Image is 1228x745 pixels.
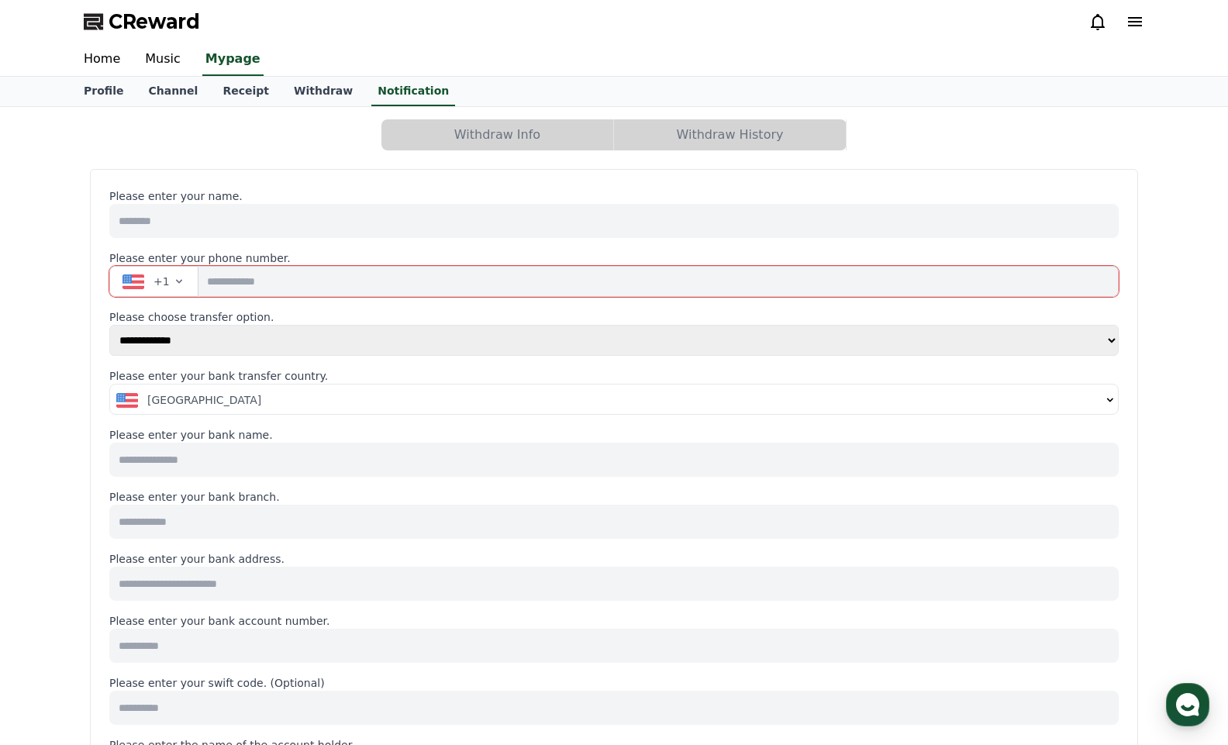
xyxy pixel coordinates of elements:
[136,77,210,106] a: Channel
[102,491,200,530] a: Messages
[381,119,614,150] a: Withdraw Info
[153,274,170,289] span: +1
[84,9,200,34] a: CReward
[71,43,133,76] a: Home
[109,427,1119,443] p: Please enter your bank name.
[40,515,67,527] span: Home
[109,551,1119,567] p: Please enter your bank address.
[202,43,264,76] a: Mypage
[109,368,1119,384] p: Please enter your bank transfer country.
[129,516,174,528] span: Messages
[147,392,261,408] span: [GEOGRAPHIC_DATA]
[109,613,1119,629] p: Please enter your bank account number.
[614,119,846,150] button: Withdraw History
[109,309,1119,325] p: Please choose transfer option.
[109,250,1119,266] p: Please enter your phone number.
[381,119,613,150] button: Withdraw Info
[200,491,298,530] a: Settings
[71,77,136,106] a: Profile
[109,9,200,34] span: CReward
[229,515,267,527] span: Settings
[281,77,365,106] a: Withdraw
[371,77,455,106] a: Notification
[109,675,1119,691] p: Please enter your swift code. (Optional)
[5,491,102,530] a: Home
[133,43,193,76] a: Music
[109,489,1119,505] p: Please enter your bank branch.
[210,77,281,106] a: Receipt
[109,188,1119,204] p: Please enter your name.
